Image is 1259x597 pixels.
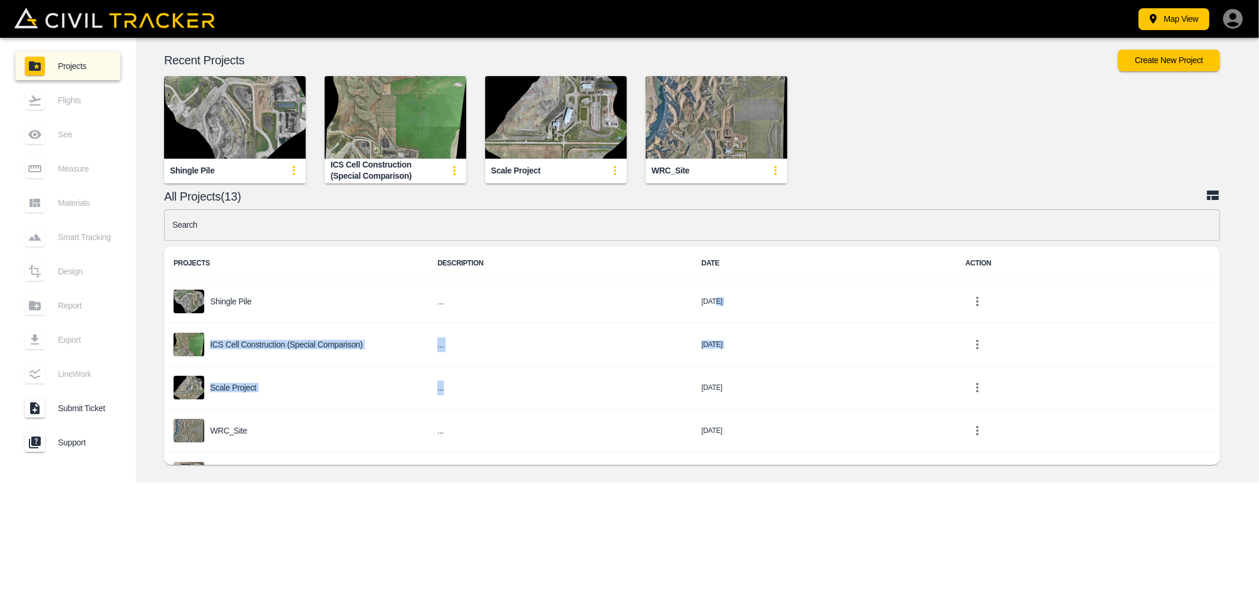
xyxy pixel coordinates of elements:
div: WRC_Site [652,165,689,176]
img: project-image [174,462,204,486]
button: Create New Project [1118,50,1220,71]
a: Support [15,428,120,457]
button: update-card-details [443,159,466,182]
th: ACTION [956,247,1220,280]
img: Civil Tracker [14,8,215,28]
img: project-image [174,290,204,313]
button: update-card-details [282,159,306,182]
button: update-card-details [764,159,787,182]
img: project-image [174,419,204,442]
span: Support [58,438,111,447]
div: Shingle Pile [170,165,214,176]
th: DESCRIPTION [428,247,692,280]
th: PROJECTS [164,247,428,280]
button: Map View [1139,8,1209,30]
a: Submit Ticket [15,394,120,422]
img: ICS Cell Construction (Special Comparison) [325,76,466,159]
img: Shingle Pile [164,76,306,159]
p: Recent Projects [164,55,1118,65]
p: WRC_Site [210,426,247,435]
div: Scale Project [491,165,541,176]
td: [DATE] [692,409,956,452]
p: Scale Project [210,383,256,392]
h6: ... [437,424,682,438]
h6: ... [437,294,682,309]
button: update-card-details [603,159,627,182]
td: [DATE] [692,452,956,496]
td: [DATE] [692,323,956,366]
h6: ... [437,337,682,352]
a: Projects [15,52,120,80]
td: [DATE] [692,366,956,409]
p: ICS Cell Construction (Special Comparison) [210,340,362,349]
th: DATE [692,247,956,280]
h6: ... [437,380,682,395]
p: Shingle Pile [210,297,251,306]
span: Submit Ticket [58,404,111,413]
div: ICS Cell Construction (Special Comparison) [331,159,443,181]
p: All Projects(13) [164,192,1206,201]
span: Projects [58,61,111,71]
img: Scale Project [485,76,627,159]
img: project-image [174,376,204,399]
img: WRC_Site [646,76,787,159]
img: project-image [174,333,204,356]
td: [DATE] [692,280,956,323]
